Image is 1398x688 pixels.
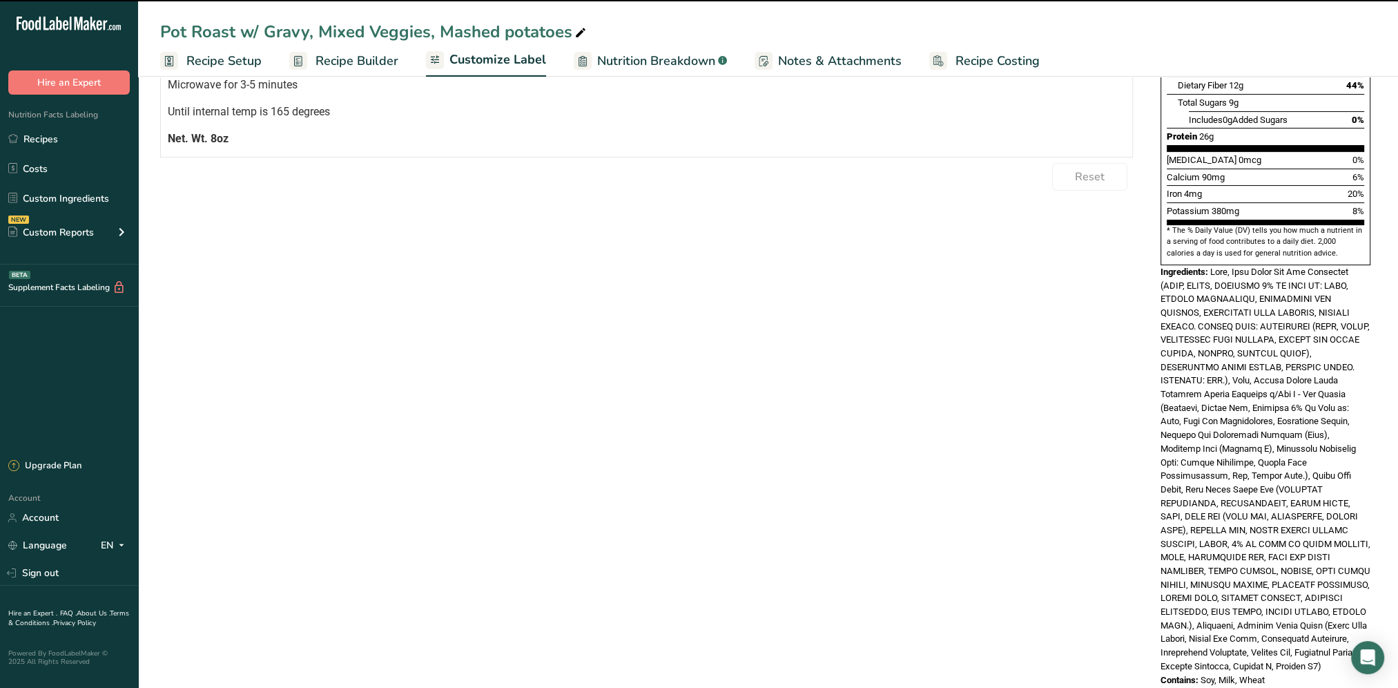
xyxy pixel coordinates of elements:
a: Terms & Conditions . [8,609,129,628]
span: Recipe Builder [315,52,398,70]
span: 0g [1223,115,1232,125]
span: Total Sugars [1178,97,1227,108]
a: Recipe Setup [160,46,262,77]
a: Nutrition Breakdown [574,46,727,77]
span: 0% [1352,155,1364,165]
span: Recipe Costing [955,52,1040,70]
span: 0% [1352,115,1364,125]
div: Custom Reports [8,225,94,240]
a: Customize Label [426,44,546,77]
div: Powered By FoodLabelMaker © 2025 All Rights Reserved [8,649,130,666]
span: Soy, Milk, Wheat [1201,675,1265,685]
span: 12g [1229,80,1243,90]
span: Contains: [1161,675,1198,685]
span: Nutrition Breakdown [597,52,715,70]
span: Ingredients: [1161,267,1208,277]
span: 4mg [1184,189,1202,199]
span: Recipe Setup [186,52,262,70]
button: Hire an Expert [8,70,130,95]
div: Open Intercom Messenger [1351,641,1384,674]
a: About Us . [77,609,110,618]
span: [MEDICAL_DATA] [1167,155,1236,165]
span: Lore, Ipsu Dolor Sit Ame Consectet (ADIP, ELITS, DOEIUSMO 9% TE INCI UT: LABO, ETDOLO MAGNAALIQU,... [1161,267,1370,671]
span: Protein [1167,131,1197,142]
span: Net. Wt. 8oz [168,132,229,145]
div: EN [101,537,130,554]
span: Iron [1167,189,1182,199]
a: Recipe Costing [929,46,1040,77]
span: Includes Added Sugars [1189,115,1288,125]
a: Hire an Expert . [8,609,57,618]
span: Customize Label [449,50,546,69]
span: Calcium [1167,172,1200,182]
button: Reset [1052,163,1127,191]
span: Microwave for 3-5 minutes [168,78,298,91]
span: 20% [1348,189,1364,199]
span: Notes & Attachments [778,52,902,70]
span: 0mcg [1239,155,1261,165]
div: Pot Roast w/ Gravy, Mixed Veggies, Mashed potatoes [160,19,589,44]
span: Until internal temp is 165 degrees [168,105,330,118]
a: Privacy Policy [53,618,96,628]
div: BETA [9,271,30,279]
a: Notes & Attachments [755,46,902,77]
span: 9g [1229,97,1239,108]
span: 90mg [1202,172,1225,182]
span: 6% [1352,172,1364,182]
a: Recipe Builder [289,46,398,77]
div: Upgrade Plan [8,459,81,473]
span: 8% [1352,206,1364,216]
span: Potassium [1167,206,1210,216]
span: 380mg [1212,206,1239,216]
span: 26g [1199,131,1214,142]
div: NEW [8,216,29,224]
a: Language [8,533,67,557]
a: FAQ . [60,609,77,618]
span: Reset [1075,169,1105,185]
section: * The % Daily Value (DV) tells you how much a nutrient in a serving of food contributes to a dail... [1167,225,1364,259]
span: 44% [1346,80,1364,90]
span: Dietary Fiber [1178,80,1227,90]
